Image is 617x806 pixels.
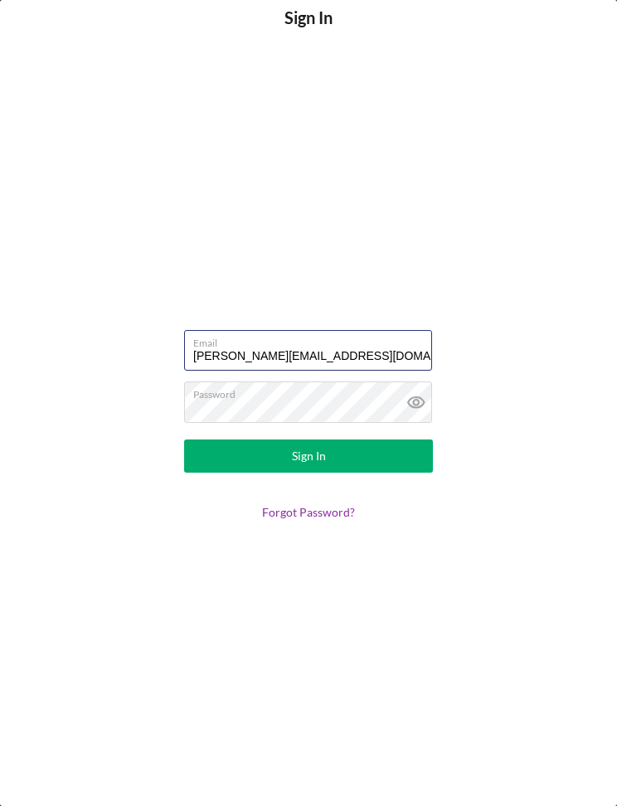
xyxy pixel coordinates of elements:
[262,505,355,519] a: Forgot Password?
[184,439,433,473] button: Sign In
[193,382,432,401] label: Password
[292,439,326,473] div: Sign In
[193,331,432,349] label: Email
[284,8,333,52] h4: Sign In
